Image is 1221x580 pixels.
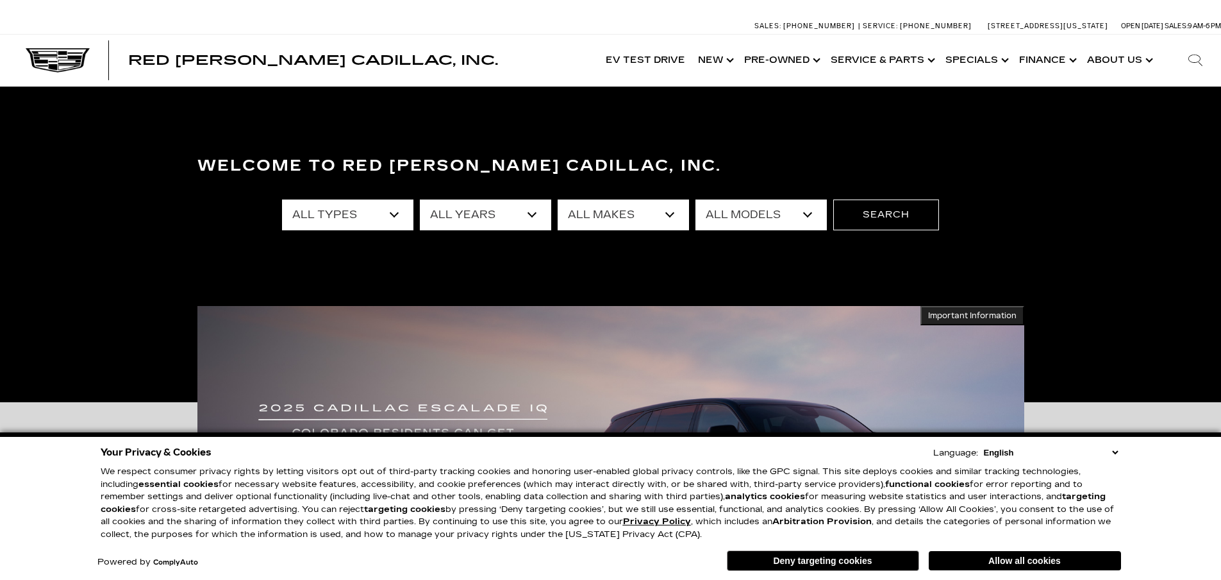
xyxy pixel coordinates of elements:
[725,491,805,502] strong: analytics cookies
[863,22,898,30] span: Service:
[858,22,975,30] a: Service: [PHONE_NUMBER]
[783,22,855,30] span: [PHONE_NUMBER]
[420,200,551,230] select: Filter by year
[692,35,738,86] a: New
[558,200,689,230] select: Filter by make
[981,447,1121,459] select: Language Select
[754,22,781,30] span: Sales:
[623,516,691,527] a: Privacy Policy
[933,449,978,457] div: Language:
[97,558,198,567] div: Powered by
[695,200,827,230] select: Filter by model
[772,516,872,527] strong: Arbitration Provision
[599,35,692,86] a: EV Test Drive
[988,22,1108,30] a: [STREET_ADDRESS][US_STATE]
[1188,22,1221,30] span: 9 AM-6 PM
[138,479,219,490] strong: essential cookies
[197,153,1024,179] h3: Welcome to Red [PERSON_NAME] Cadillac, Inc.
[1013,35,1081,86] a: Finance
[26,48,90,72] img: Cadillac Dark Logo with Cadillac White Text
[727,550,919,571] button: Deny targeting cookies
[101,466,1121,541] p: We respect consumer privacy rights by letting visitors opt out of third-party tracking cookies an...
[128,53,498,68] span: Red [PERSON_NAME] Cadillac, Inc.
[101,443,212,461] span: Your Privacy & Cookies
[928,311,1017,321] span: Important Information
[282,200,413,230] select: Filter by type
[939,35,1013,86] a: Specials
[101,491,1106,515] strong: targeting cookies
[885,479,970,490] strong: functional cookies
[738,35,824,86] a: Pre-Owned
[153,559,198,567] a: ComplyAuto
[929,551,1121,570] button: Allow all cookies
[920,306,1024,325] button: Important Information
[754,22,858,30] a: Sales: [PHONE_NUMBER]
[1081,35,1157,86] a: About Us
[364,504,445,515] strong: targeting cookies
[1121,22,1163,30] span: Open [DATE]
[128,54,498,67] a: Red [PERSON_NAME] Cadillac, Inc.
[833,200,939,230] button: Search
[1165,22,1188,30] span: Sales:
[900,22,972,30] span: [PHONE_NUMBER]
[824,35,939,86] a: Service & Parts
